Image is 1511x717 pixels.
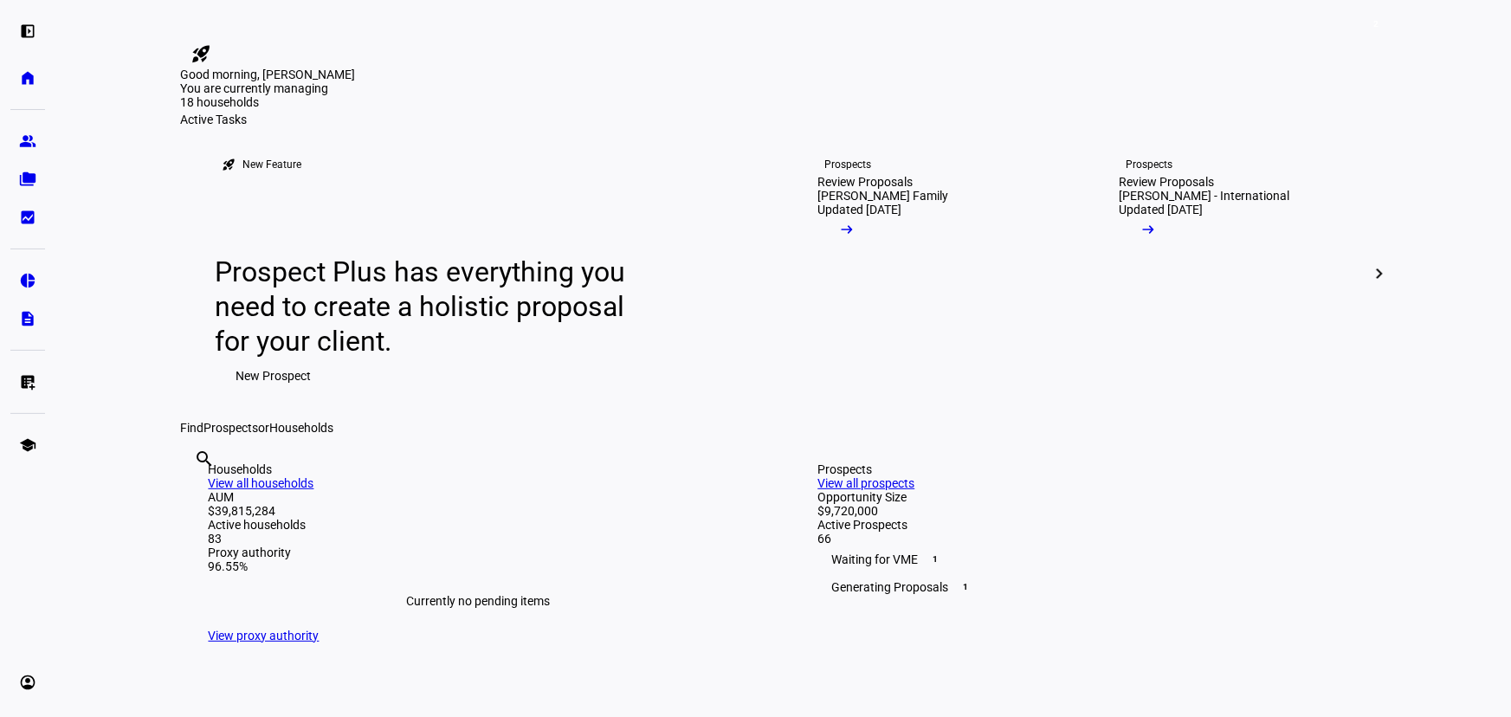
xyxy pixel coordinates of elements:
span: 2 [1370,17,1384,31]
div: Generating Proposals [818,573,1359,601]
div: Good morning, [PERSON_NAME] [181,68,1386,81]
div: 66 [818,532,1359,546]
a: folder_copy [10,162,45,197]
eth-mat-symbol: description [19,310,36,327]
div: Updated [DATE] [818,203,902,216]
a: home [10,61,45,95]
div: 96.55% [209,559,749,573]
div: Review Proposals [1120,175,1215,189]
div: Active Tasks [181,113,1386,126]
div: Updated [DATE] [1120,203,1204,216]
div: AUM [209,490,749,504]
div: $9,720,000 [818,504,1359,518]
eth-mat-symbol: bid_landscape [19,209,36,226]
mat-icon: arrow_right_alt [839,221,856,238]
a: View proxy authority [209,629,320,643]
eth-mat-symbol: group [19,132,36,150]
span: Prospects [204,421,259,435]
a: bid_landscape [10,200,45,235]
span: New Prospect [236,358,312,393]
div: Find or [181,421,1386,435]
mat-icon: arrow_right_alt [1140,221,1158,238]
a: pie_chart [10,263,45,298]
div: Households [209,462,749,476]
span: 1 [959,580,973,594]
mat-icon: rocket_launch [191,43,212,64]
a: ProspectsReview Proposals[PERSON_NAME] - InternationalUpdated [DATE] [1092,126,1379,421]
div: [PERSON_NAME] - International [1120,189,1290,203]
eth-mat-symbol: folder_copy [19,171,36,188]
a: group [10,124,45,158]
div: Opportunity Size [818,490,1359,504]
div: Proxy authority [209,546,749,559]
eth-mat-symbol: home [19,69,36,87]
a: description [10,301,45,336]
a: View all prospects [818,476,915,490]
div: Currently no pending items [209,573,749,629]
div: Prospect Plus has everything you need to create a holistic proposal for your client. [216,255,642,358]
eth-mat-symbol: list_alt_add [19,373,36,391]
div: Waiting for VME [818,546,1359,573]
mat-icon: search [195,449,216,469]
div: Active households [209,518,749,532]
span: You are currently managing [181,81,329,95]
eth-mat-symbol: left_panel_open [19,23,36,40]
div: 83 [209,532,749,546]
div: Review Proposals [818,175,914,189]
div: Prospects [818,462,1359,476]
eth-mat-symbol: account_circle [19,674,36,691]
div: [PERSON_NAME] Family [818,189,949,203]
div: New Feature [243,158,302,171]
div: $39,815,284 [209,504,749,518]
div: Prospects [825,158,872,171]
span: Households [270,421,334,435]
mat-icon: rocket_launch [223,158,236,171]
mat-icon: chevron_right [1369,263,1390,284]
button: New Prospect [216,358,333,393]
div: Prospects [1127,158,1173,171]
div: 18 households [181,95,354,113]
input: Enter name of prospect or household [195,472,198,493]
a: ProspectsReview Proposals[PERSON_NAME] FamilyUpdated [DATE] [791,126,1078,421]
eth-mat-symbol: pie_chart [19,272,36,289]
span: 1 [929,552,943,566]
eth-mat-symbol: school [19,436,36,454]
a: View all households [209,476,314,490]
div: Active Prospects [818,518,1359,532]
